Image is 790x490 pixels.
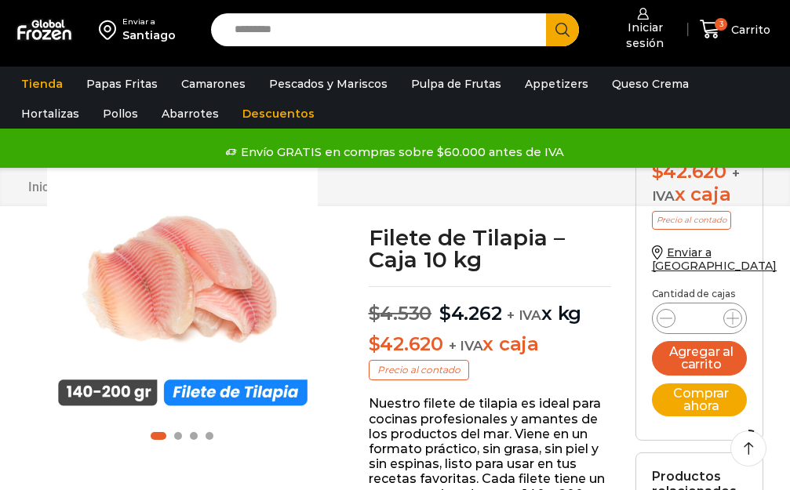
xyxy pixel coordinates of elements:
bdi: 4.530 [369,302,432,325]
span: Go to slide 3 [190,432,198,440]
a: Descuentos [235,99,322,129]
button: Comprar ahora [652,383,748,416]
span: Carrito [727,22,770,38]
a: Tienda [13,69,71,99]
a: Abarrotes [154,99,227,129]
a: Camarones [173,69,253,99]
bdi: 42.620 [369,332,443,355]
h1: Filete de Tilapia – Caja 10 kg [369,227,612,270]
a: Pulpa de Frutas [403,69,509,99]
span: Go to slide 1 [151,432,166,440]
span: $ [369,332,380,355]
a: Pollos [95,99,146,129]
a: Enviar a [GEOGRAPHIC_DATA] [652,245,777,273]
span: $ [439,302,451,325]
a: Pescados y Mariscos [261,69,395,99]
img: tilapia-filete [47,144,319,416]
span: + IVA [449,338,483,354]
input: Product quantity [684,307,714,329]
span: Go to slide 2 [174,432,182,440]
button: Search button [546,13,579,46]
p: Precio al contado [652,211,731,230]
a: 3 Carrito [696,11,774,48]
span: Iniciar sesión [606,20,680,51]
div: x caja [652,161,748,206]
a: Appetizers [517,69,596,99]
span: + IVA [652,165,740,204]
p: x caja [369,333,612,356]
div: Santiago [122,27,176,43]
button: Agregar al carrito [652,341,748,376]
span: Go to slide 4 [206,432,213,440]
a: Papas Fritas [78,69,166,99]
p: Precio al contado [369,360,469,380]
span: 3 [715,18,727,31]
span: $ [652,160,664,183]
div: Enviar a [122,16,176,27]
a: Queso Crema [604,69,697,99]
span: $ [369,302,380,325]
p: x kg [369,286,612,325]
span: + IVA [507,307,541,323]
img: address-field-icon.svg [99,16,122,43]
a: Hortalizas [13,99,87,129]
p: Cantidad de cajas [652,289,748,299]
bdi: 42.620 [652,160,726,183]
div: 1 / 4 [47,144,319,416]
bdi: 4.262 [439,302,502,325]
